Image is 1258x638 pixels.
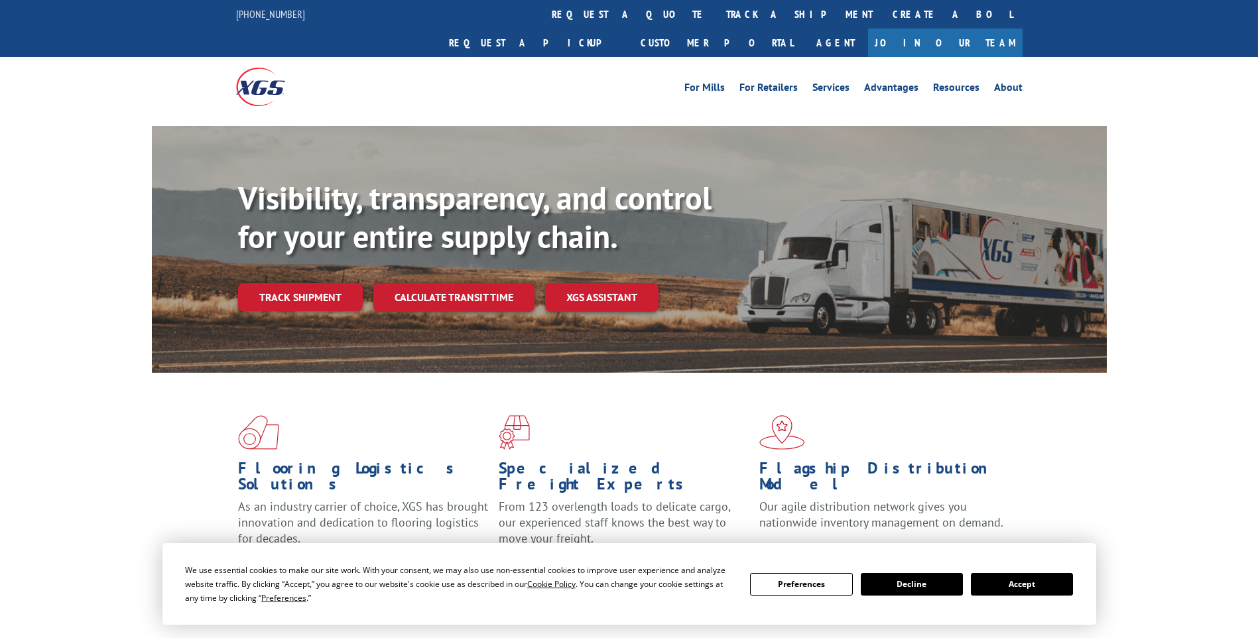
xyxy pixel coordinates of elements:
[933,82,979,97] a: Resources
[739,82,798,97] a: For Retailers
[759,415,805,450] img: xgs-icon-flagship-distribution-model-red
[238,177,712,257] b: Visibility, transparency, and control for your entire supply chain.
[238,499,488,546] span: As an industry carrier of choice, XGS has brought innovation and dedication to flooring logistics...
[759,499,1003,530] span: Our agile distribution network gives you nationwide inventory management on demand.
[162,543,1096,625] div: Cookie Consent Prompt
[373,283,535,312] a: Calculate transit time
[439,29,631,57] a: Request a pickup
[868,29,1023,57] a: Join Our Team
[261,592,306,604] span: Preferences
[812,82,849,97] a: Services
[499,499,749,558] p: From 123 overlength loads to delicate cargo, our experienced staff knows the best way to move you...
[499,460,749,499] h1: Specialized Freight Experts
[803,29,868,57] a: Agent
[238,460,489,499] h1: Flooring Logistics Solutions
[864,82,918,97] a: Advantages
[684,82,725,97] a: For Mills
[750,573,852,596] button: Preferences
[238,283,363,311] a: Track shipment
[759,542,924,558] a: Learn More >
[499,415,530,450] img: xgs-icon-focused-on-flooring-red
[545,283,659,312] a: XGS ASSISTANT
[994,82,1023,97] a: About
[185,563,734,605] div: We use essential cookies to make our site work. With your consent, we may also use non-essential ...
[238,415,279,450] img: xgs-icon-total-supply-chain-intelligence-red
[861,573,963,596] button: Decline
[631,29,803,57] a: Customer Portal
[527,578,576,590] span: Cookie Policy
[236,7,305,21] a: [PHONE_NUMBER]
[971,573,1073,596] button: Accept
[759,460,1010,499] h1: Flagship Distribution Model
